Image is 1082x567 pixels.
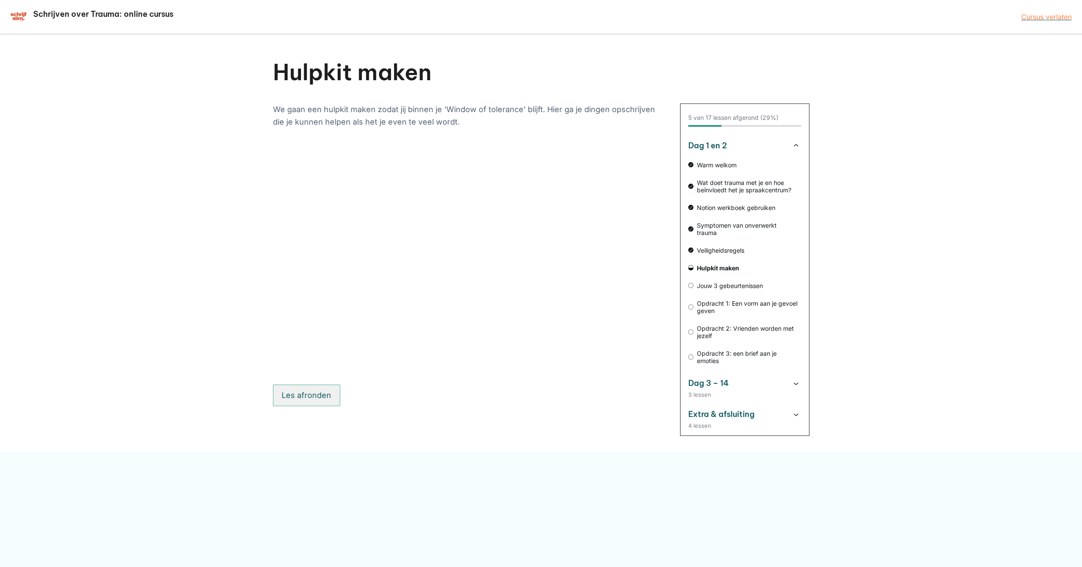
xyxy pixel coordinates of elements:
[688,282,801,289] a: Jouw 3 gebeurtenissen
[688,179,801,194] a: Wat doet trauma met je en hoe beïnvloedt het je spraakcentrum?
[273,139,661,357] iframe: Maak een Hulpkit
[693,300,801,314] span: Opdracht 1: Een vorm aan je gevoel geven
[688,141,801,151] button: Dag 1 en 2
[693,204,801,211] span: Notion werkboek gebruiken
[688,378,801,388] button: Dag 3 – 14
[273,59,661,86] h1: Hulpkit maken
[693,247,801,254] span: Veiligheidsregels
[688,114,778,122] div: 5 van 17 lessen afgerond (29%)
[1021,13,1072,21] a: Cursus verlaten
[688,161,801,169] a: Warm welkom
[688,409,801,420] button: Extra & afsluiting
[693,161,801,169] span: Warm welkom
[688,409,782,420] h3: Extra & afsluiting
[693,282,801,289] span: Jouw 3 gebeurtenissen
[688,204,801,211] a: Notion werkboek gebruiken
[688,222,801,236] a: Symptomen van onverwerkt trauma
[688,300,801,314] a: Opdracht 1: Een vorm aan je gevoel geven
[688,325,801,339] a: Opdracht 2: Vrienden worden met jezelf
[273,103,661,128] p: We gaan een hulpkit maken zodat jij binnen je ‘Window of tolerance’ blijft. Hier ga je dingen ops...
[693,325,801,339] span: Opdracht 2: Vrienden worden met jezelf
[688,378,782,388] h3: Dag 3 – 14
[688,350,801,364] a: Opdracht 3: een brief aan je emoties
[688,264,801,272] a: Hulpkit maken
[688,247,801,254] a: Veiligheidsregels
[273,385,341,406] button: Les afronden
[693,222,801,236] span: Symptomen van onverwerkt trauma
[688,421,801,430] div: 4 lessen
[10,12,27,22] img: schrijfcursus schrijfslim academy
[693,350,801,364] span: Opdracht 3: een brief aan je emoties
[693,179,801,194] span: Wat doet trauma met je en hoe beïnvloedt het je spraakcentrum?
[32,9,174,19] h2: Schrijven over Trauma: online cursus
[693,264,801,272] span: Hulpkit maken
[688,141,782,151] h3: Dag 1 en 2
[688,390,801,399] div: 3 lessen
[688,141,801,431] nav: Cursusoverzicht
